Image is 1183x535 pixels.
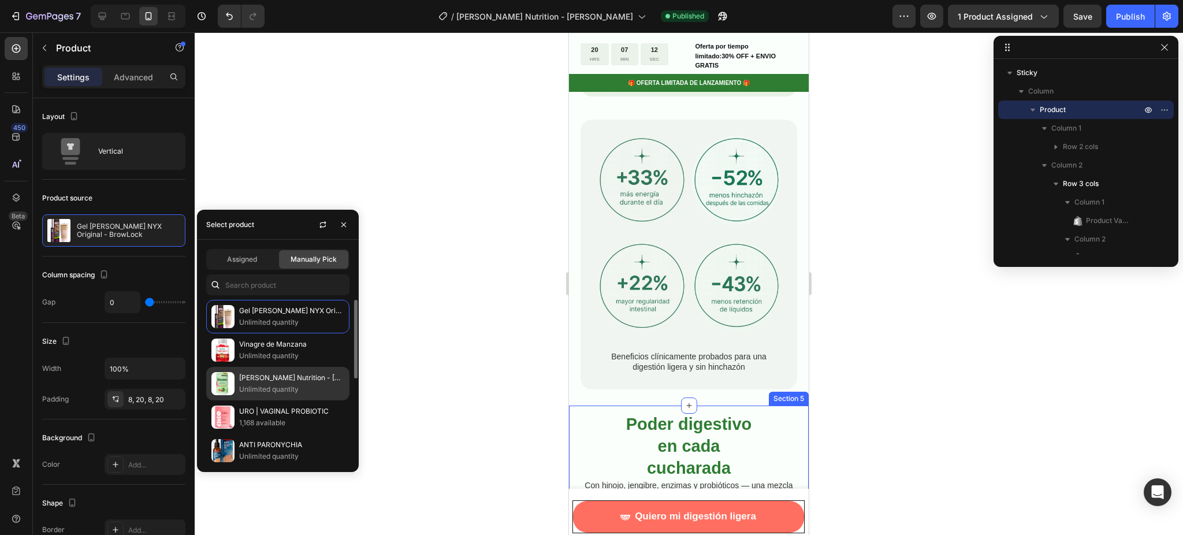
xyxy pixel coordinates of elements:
[1051,122,1081,134] span: Column 1
[42,496,79,511] div: Shape
[77,222,180,239] p: Gel [PERSON_NAME] NYX Original - BrowLock
[948,5,1059,28] button: 1 product assigned
[42,109,81,125] div: Layout
[227,254,257,265] span: Assigned
[239,451,344,462] p: Unlimited quantity
[239,350,344,362] p: Unlimited quantity
[239,406,344,417] p: URO | VAGINAL PROBIOTIC
[1063,178,1099,190] span: Row 3 cols
[211,339,235,362] img: collections
[211,305,235,328] img: collections
[239,439,344,451] p: ANTI PARONYCHIA
[239,417,344,429] p: 1,168 available
[211,439,235,462] img: collections
[105,358,185,379] input: Auto
[569,32,809,535] iframe: Design area
[291,254,337,265] span: Manually Pick
[42,297,55,307] div: Gap
[1086,215,1130,226] span: Product Variants & Swatches
[1017,67,1037,79] span: Sticky
[57,71,90,83] p: Settings
[958,10,1033,23] span: 1 product assigned
[239,305,344,317] p: Gel [PERSON_NAME] NYX Original - BrowLock
[42,459,60,470] div: Color
[42,267,111,283] div: Column spacing
[128,395,183,405] div: 8, 20, 8, 20
[1144,478,1171,506] div: Open Intercom Messenger
[1028,86,1054,97] span: Column
[239,372,344,384] p: [PERSON_NAME] Nutrition - [PERSON_NAME]
[1073,12,1092,21] span: Save
[1074,233,1106,245] span: Column 2
[1040,104,1066,116] span: Product
[211,372,235,395] img: collections
[1063,141,1098,153] span: Row 2 cols
[11,123,28,132] div: 450
[42,363,61,374] div: Width
[1106,5,1155,28] button: Publish
[5,5,86,28] button: 7
[206,220,254,230] div: Select product
[1086,252,1130,263] span: Product Quantity
[114,71,153,83] p: Advanced
[42,193,92,203] div: Product source
[42,394,69,404] div: Padding
[239,384,344,395] p: Unlimited quantity
[76,9,81,23] p: 7
[1074,196,1104,208] span: Column 1
[9,211,28,221] div: Beta
[1116,10,1145,23] div: Publish
[105,292,140,313] input: Auto
[42,334,73,350] div: Size
[239,317,344,328] p: Unlimited quantity
[211,406,235,429] img: collections
[128,460,183,470] div: Add...
[1063,5,1102,28] button: Save
[98,138,169,165] div: Vertical
[218,5,265,28] div: Undo/Redo
[47,219,70,242] img: product feature img
[456,10,633,23] span: [PERSON_NAME] Nutrition - [PERSON_NAME]
[672,11,704,21] span: Published
[56,41,154,55] p: Product
[42,430,98,446] div: Background
[239,339,344,350] p: Vinagre de Manzana
[1051,159,1082,171] span: Column 2
[42,525,65,535] div: Border
[206,274,349,295] input: Search in Settings & Advanced
[451,10,454,23] span: /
